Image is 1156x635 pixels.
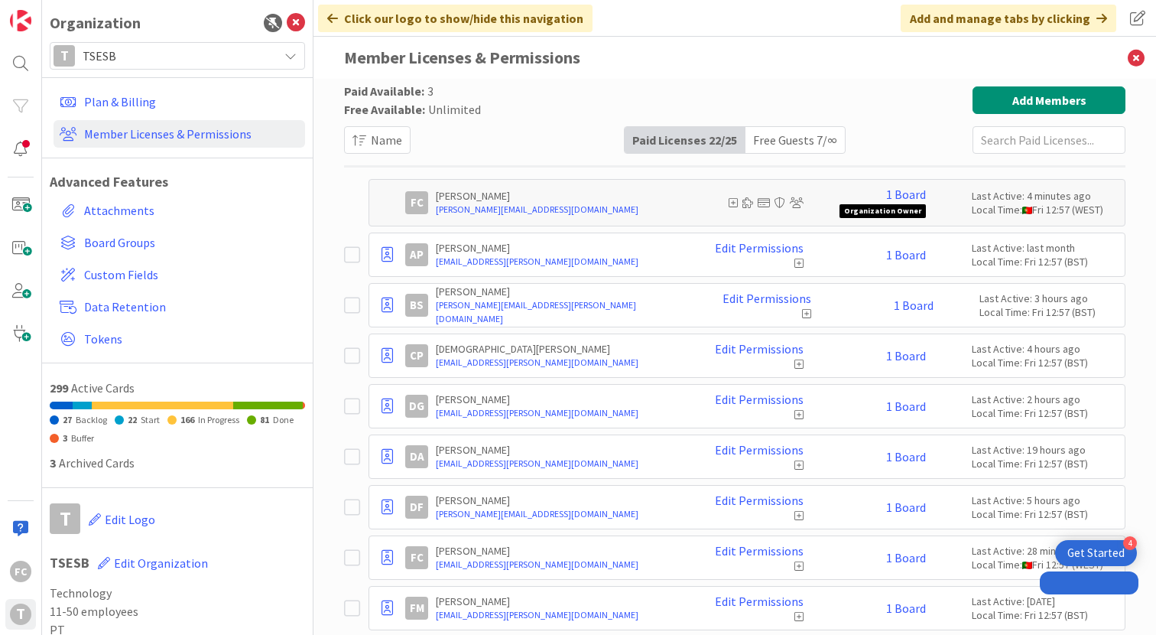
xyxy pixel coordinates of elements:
span: Start [141,414,160,425]
div: FC [10,561,31,582]
div: CP [405,344,428,367]
span: Unlimited [428,102,481,117]
span: Paid Available: [344,83,424,99]
div: FC [405,546,428,569]
div: Local Time: Fri 12:57 (BST) [972,406,1117,420]
h1: Advanced Features [50,174,305,190]
p: [PERSON_NAME] [436,241,681,255]
span: Data Retention [84,298,299,316]
a: Edit Permissions [715,392,804,406]
div: Last Active: 28 minutes ago [972,544,1117,558]
a: Edit Permissions [715,594,804,608]
p: [DEMOGRAPHIC_DATA][PERSON_NAME] [436,342,681,356]
span: Name [371,131,402,149]
p: [PERSON_NAME] [436,392,681,406]
a: Edit Permissions [722,291,811,305]
span: 3 [427,83,433,99]
div: Local Time: Fri 12:57 (WEST) [972,558,1117,571]
a: 1 Board [886,500,926,514]
span: Buffer [71,432,94,444]
div: FM [405,597,428,620]
span: Edit Organization [114,555,208,571]
a: 1 Board [886,349,926,363]
a: 1 Board [886,551,926,565]
div: Archived Cards [50,454,305,472]
a: Member Licenses & Permissions [54,120,305,148]
span: Custom Fields [84,265,299,284]
a: 1 Board [894,298,934,312]
a: [PERSON_NAME][EMAIL_ADDRESS][PERSON_NAME][DOMAIN_NAME] [436,298,689,326]
a: Attachments [54,197,305,224]
h3: Member Licenses & Permissions [344,37,1125,79]
p: [PERSON_NAME] [436,189,681,203]
div: DG [405,395,428,418]
button: Edit Logo [88,503,156,536]
span: 11-50 employees [50,602,305,620]
span: 299 [50,380,68,396]
a: Custom Fields [54,261,305,288]
a: 1 Board [886,450,926,464]
span: Free Available: [344,102,425,117]
a: 1 Board [886,248,926,262]
span: TSESB [83,45,271,67]
p: [PERSON_NAME] [436,443,681,457]
div: Last Active: 5 hours ago [972,493,1117,507]
div: Local Time: Fri 12:57 (BST) [972,457,1117,471]
p: [PERSON_NAME] [436,493,681,507]
span: Edit Logo [105,512,155,527]
a: Data Retention [54,293,305,321]
button: Add Members [973,86,1125,114]
p: [PERSON_NAME] [436,285,689,298]
div: DA [405,445,428,468]
a: 1 Board [886,399,926,413]
span: In Progress [198,414,239,425]
button: Edit Organization [97,547,209,579]
p: [PERSON_NAME] [436,544,681,558]
img: pt.png [1022,207,1032,214]
div: Free Guests 7 / ∞ [745,127,845,153]
span: Tokens [84,330,299,348]
div: T [50,503,80,534]
div: Last Active: [DATE] [972,594,1117,608]
div: T [54,45,75,67]
div: AP [405,243,428,266]
div: Click our logo to show/hide this navigation [318,5,593,32]
div: Local Time: Fri 12:57 (BST) [972,507,1117,521]
div: Add and manage tabs by clicking [901,5,1116,32]
a: Edit Permissions [715,443,804,457]
span: Organization Owner [839,204,926,218]
div: Last Active: 4 minutes ago [972,189,1117,203]
a: [EMAIL_ADDRESS][PERSON_NAME][DOMAIN_NAME] [436,558,681,571]
div: Get Started [1067,545,1125,561]
a: Tokens [54,325,305,353]
a: Edit Permissions [715,544,804,558]
div: BS [405,294,428,317]
a: [EMAIL_ADDRESS][PERSON_NAME][DOMAIN_NAME] [436,255,681,269]
a: Edit Permissions [715,493,804,507]
span: 166 [180,414,194,425]
span: Technology [50,584,305,602]
span: 27 [63,414,72,425]
a: 1 Board [886,187,926,201]
a: [EMAIL_ADDRESS][PERSON_NAME][DOMAIN_NAME] [436,406,681,420]
a: Edit Permissions [715,342,804,356]
div: Open Get Started checklist, remaining modules: 4 [1055,540,1137,566]
span: Board Groups [84,233,299,252]
a: [EMAIL_ADDRESS][PERSON_NAME][DOMAIN_NAME] [436,457,681,471]
span: 81 [260,414,269,425]
span: 22 [128,414,137,425]
a: [PERSON_NAME][EMAIL_ADDRESS][DOMAIN_NAME] [436,507,681,521]
button: Name [344,126,411,154]
div: Local Time: Fri 12:57 (BST) [972,255,1117,269]
a: Board Groups [54,229,305,256]
div: Last Active: last month [972,241,1117,255]
div: DF [405,496,428,519]
h1: TSESB [50,547,305,579]
div: Last Active: 19 hours ago [972,443,1117,457]
img: pt.png [1022,562,1032,569]
div: 4 [1123,536,1137,550]
div: Active Cards [50,379,305,397]
div: Last Active: 3 hours ago [979,291,1117,305]
span: 3 [63,432,67,444]
input: Search Paid Licenses... [973,126,1125,154]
